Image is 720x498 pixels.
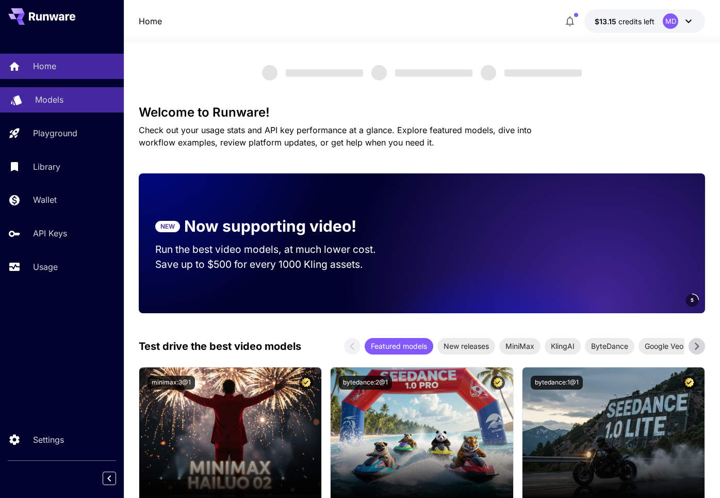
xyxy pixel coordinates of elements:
[184,215,356,238] p: Now supporting video!
[639,341,690,351] span: Google Veo
[155,242,396,257] p: Run the best video models, at much lower cost.
[491,376,505,390] button: Certified Model – Vetted for best performance and includes a commercial license.
[339,376,392,390] button: bytedance:2@1
[33,60,56,72] p: Home
[33,160,60,173] p: Library
[545,338,581,355] div: KlingAI
[691,296,694,304] span: 5
[33,261,58,273] p: Usage
[584,9,705,33] button: $13.15039MD
[155,257,396,272] p: Save up to $500 for every 1000 Kling assets.
[365,341,433,351] span: Featured models
[595,17,618,26] span: $13.15
[35,93,63,106] p: Models
[585,341,634,351] span: ByteDance
[618,17,654,26] span: credits left
[545,341,581,351] span: KlingAI
[139,125,532,148] span: Check out your usage stats and API key performance at a glance. Explore featured models, dive int...
[139,15,162,27] nav: breadcrumb
[139,105,705,120] h3: Welcome to Runware!
[639,338,690,355] div: Google Veo
[33,433,64,446] p: Settings
[531,376,583,390] button: bytedance:1@1
[110,469,124,488] div: Collapse sidebar
[139,339,301,354] p: Test drive the best video models
[139,15,162,27] a: Home
[148,376,195,390] button: minimax:3@1
[585,338,634,355] div: ByteDance
[499,338,541,355] div: MiniMax
[33,227,67,239] p: API Keys
[499,341,541,351] span: MiniMax
[365,338,433,355] div: Featured models
[437,338,495,355] div: New releases
[299,376,313,390] button: Certified Model – Vetted for best performance and includes a commercial license.
[437,341,495,351] span: New releases
[103,472,116,485] button: Collapse sidebar
[33,127,77,139] p: Playground
[33,194,57,206] p: Wallet
[160,222,175,231] p: NEW
[682,376,696,390] button: Certified Model – Vetted for best performance and includes a commercial license.
[663,13,678,29] div: MD
[595,16,654,27] div: $13.15039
